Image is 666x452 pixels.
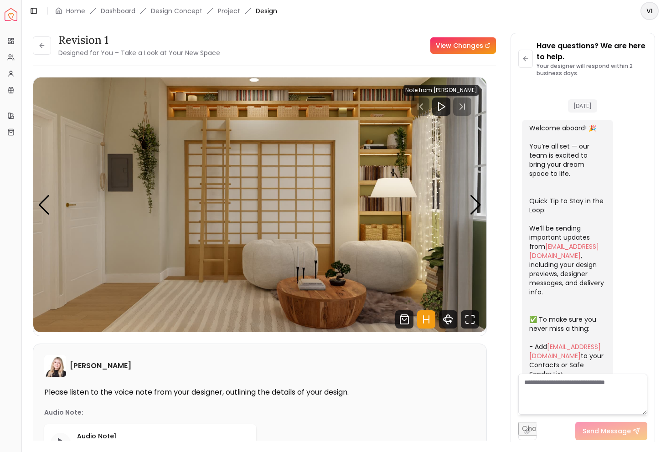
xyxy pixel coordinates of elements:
div: Previous slide [38,195,50,215]
span: VI [641,3,658,19]
p: Please listen to the voice note from your designer, outlining the details of your design. [44,388,475,397]
h6: [PERSON_NAME] [70,360,131,371]
svg: 360 View [439,310,457,329]
div: 1 / 5 [33,77,486,332]
span: [DATE] [568,99,597,113]
h3: Revision 1 [58,33,220,47]
div: Carousel [33,77,486,332]
a: Home [66,6,85,15]
p: Audio Note: [44,408,83,417]
div: Next slide [470,195,482,215]
a: View Changes [430,37,496,54]
a: [EMAIL_ADDRESS][DOMAIN_NAME] [529,342,601,360]
p: Have questions? We are here to help. [537,41,647,62]
img: Hannah James [44,355,66,377]
svg: Shop Products from this design [395,310,413,329]
img: Spacejoy Logo [5,8,17,21]
p: Audio Note 1 [77,431,249,441]
button: VI [640,2,659,20]
a: Spacejoy [5,8,17,21]
button: Play audio note [52,433,70,451]
img: Design Render 5 [33,77,486,332]
a: Project [218,6,240,15]
nav: breadcrumb [55,6,277,15]
svg: Play [436,101,447,112]
a: [EMAIL_ADDRESS][DOMAIN_NAME] [529,242,599,260]
svg: Hotspots Toggle [417,310,435,329]
svg: Fullscreen [461,310,479,329]
p: Your designer will respond within 2 business days. [537,62,647,77]
div: Note from [PERSON_NAME] [403,85,479,96]
small: Designed for You – Take a Look at Your New Space [58,48,220,57]
a: Dashboard [101,6,135,15]
span: Design [256,6,277,15]
li: Design Concept [151,6,202,15]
